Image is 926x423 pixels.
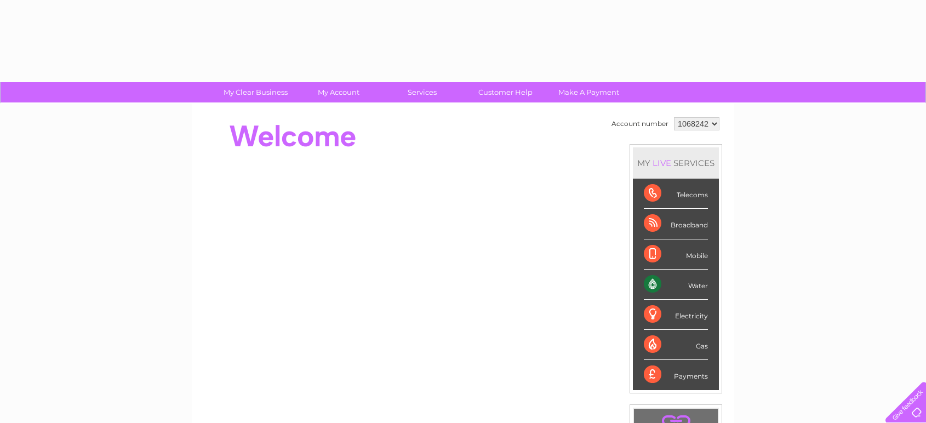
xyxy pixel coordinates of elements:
div: Electricity [644,300,708,330]
div: Mobile [644,239,708,270]
a: Services [377,82,467,102]
div: MY SERVICES [633,147,719,179]
a: Make A Payment [544,82,634,102]
div: Water [644,270,708,300]
div: Broadband [644,209,708,239]
a: Customer Help [460,82,551,102]
div: Gas [644,330,708,360]
a: My Clear Business [210,82,301,102]
div: Payments [644,360,708,390]
div: Telecoms [644,179,708,209]
div: LIVE [650,158,673,168]
a: My Account [294,82,384,102]
td: Account number [609,115,671,133]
